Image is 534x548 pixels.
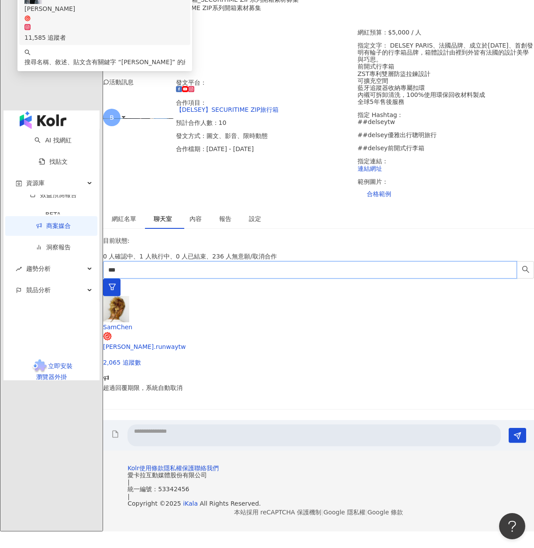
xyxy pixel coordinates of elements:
[3,359,100,380] a: chrome extension立即安裝 瀏覽器外掛
[358,158,534,172] p: 指定連結：
[108,283,116,291] span: filter
[367,190,391,197] span: 合格範例
[367,509,403,516] a: Google 條款
[109,79,134,86] span: 活動訊息
[358,165,382,172] a: 連結網址
[16,266,22,272] span: rise
[110,113,114,122] span: B
[26,173,45,193] span: 資源庫
[176,106,279,113] a: 【DELSEY】SECURITIME ZIP旅行箱
[194,465,219,472] a: 聯絡我們
[24,33,185,42] div: 11,585 追蹤者
[176,79,352,93] p: 發文平台：
[139,465,164,472] a: 使用條款
[103,322,534,332] div: SamChen
[183,500,198,507] a: iKala
[111,430,120,441] button: Add a file
[24,49,31,55] span: search
[26,259,51,279] span: 趨勢分析
[358,42,534,105] p: 指定文字： DELSEY PARIS、法國品牌、成立於[DATE]、首創發明有輪子的行李箱品牌，箱體設計由裡到外皆有法國的設計美學與巧思。 前開式行李箱 ZST專利雙層防盜拉鍊設計 可擴充空間 ...
[20,111,66,129] img: logo
[103,358,534,367] p: 2,065 追蹤數
[127,479,130,486] span: |
[234,507,403,517] span: 本站採用 reCAPTCHA 保護機制
[358,131,534,138] p: ##delsey優雅出行聰明旅行
[176,119,352,126] p: 預計合作人數：10
[112,214,136,224] div: 網紅名單
[358,145,534,152] p: ##delsey前開式行李箱
[358,111,534,152] p: 指定 Hashtag：
[36,362,72,380] span: 立即安裝 瀏覽器外掛
[16,191,90,224] a: 效益預測報告BETA
[358,185,400,203] button: 合格範例
[26,280,51,300] span: 競品分析
[321,509,324,516] span: |
[36,244,71,251] a: 洞察報告
[522,265,530,273] span: search
[103,296,534,368] a: KOL AvatarSamChen[PERSON_NAME].runwaytw2,065 追蹤數
[36,222,71,229] a: 商案媒合
[219,214,231,224] div: 報告
[24,4,185,14] div: [PERSON_NAME]
[24,57,185,67] div: 搜尋名稱、敘述、貼文含有關鍵字 “ ” 的網紅
[127,465,139,472] a: Kolr
[154,216,172,222] span: 聊天室
[100,118,173,119] img: 【DELSEY】SECURITIME ZIP旅行箱
[324,509,365,516] a: Google 隱私權
[127,493,130,500] span: |
[127,500,510,507] div: Copyright © 2025 All Rights Reserved.
[176,132,352,139] p: 發文方式：圖文、影音、限時動態
[103,236,534,245] p: 目前狀態 :
[365,509,368,516] span: |
[103,383,534,393] p: 超過回覆期限，系統自動取消
[127,472,510,479] div: 愛卡拉互動媒體股份有限公司
[176,145,352,152] p: 合作檔期：[DATE] - [DATE]
[164,465,194,472] a: 隱私權保護
[103,342,534,352] p: [PERSON_NAME].runwaytw
[176,99,352,113] p: 合作項目：
[34,137,71,144] a: searchAI 找網紅
[103,296,129,322] img: KOL Avatar
[358,178,534,203] p: 範例圖片：
[509,428,526,443] button: Send
[127,486,510,493] div: 統一編號：53342456
[39,158,68,165] a: 找貼文
[358,29,534,36] p: 網紅預算：$5,000 / 人
[189,214,202,224] div: 內容
[249,214,261,224] div: 設定
[103,253,277,260] span: 0 人確認中、1 人執行中、0 人已結束、236 人無意願/取消合作
[499,513,525,539] iframe: Help Scout Beacon - Open
[31,359,48,373] img: chrome extension
[358,118,534,125] p: ##delseytw
[121,59,172,65] span: [PERSON_NAME]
